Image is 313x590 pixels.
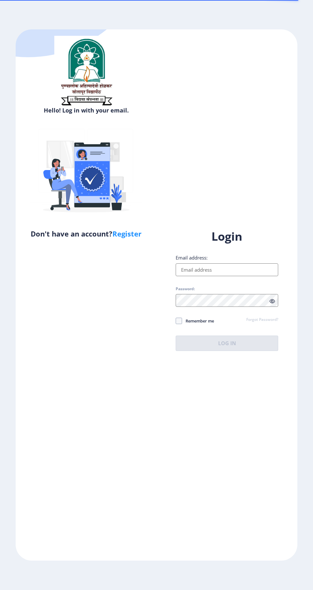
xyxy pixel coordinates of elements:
span: Remember me [182,317,214,325]
img: sulogo.png [54,36,118,108]
h5: Don't have an account? [20,229,152,239]
input: Email address [176,263,278,276]
label: Email address: [176,254,208,261]
h1: Login [176,229,278,244]
label: Password: [176,286,195,291]
h6: Hello! Log in with your email. [20,106,152,114]
a: Forgot Password? [246,317,278,323]
a: Register [112,229,141,238]
img: Verified-rafiki.svg [30,117,142,229]
button: Log In [176,336,278,351]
